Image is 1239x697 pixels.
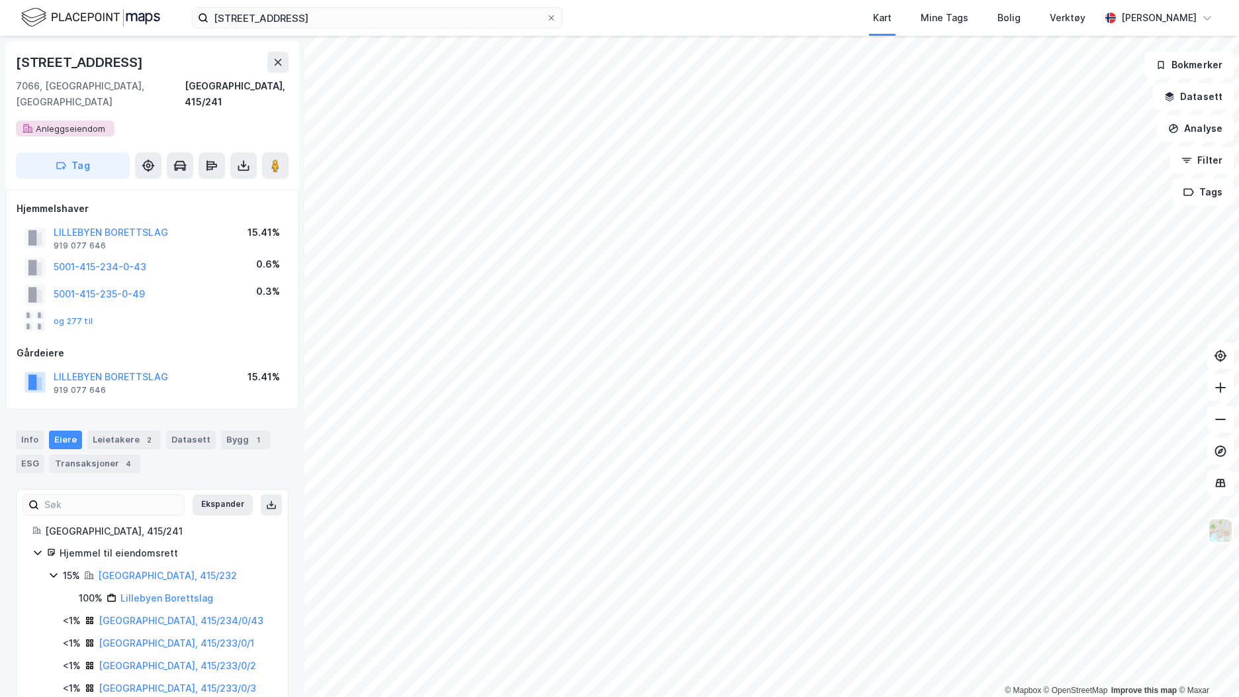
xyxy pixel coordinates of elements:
input: Søk på adresse, matrikkel, gårdeiere, leietakere eller personer [208,8,546,28]
div: Bolig [997,10,1021,26]
div: 7066, [GEOGRAPHIC_DATA], [GEOGRAPHIC_DATA] [16,78,185,110]
div: Kontrollprogram for chat [1173,633,1239,697]
input: Søk [39,495,184,515]
div: 100% [79,590,103,606]
div: 4 [122,457,135,470]
div: 919 077 646 [54,385,106,396]
button: Filter [1170,147,1234,174]
button: Ekspander [193,494,253,515]
div: Datasett [166,431,216,449]
div: Hjemmel til eiendomsrett [60,545,272,561]
div: <1% [63,613,81,629]
div: Transaksjoner [50,455,140,473]
div: Gårdeiere [17,345,288,361]
a: [GEOGRAPHIC_DATA], 415/233/0/3 [99,682,256,694]
div: [GEOGRAPHIC_DATA], 415/241 [45,523,272,539]
div: 15% [63,568,80,584]
button: Datasett [1153,83,1234,110]
div: Info [16,431,44,449]
a: [GEOGRAPHIC_DATA], 415/233/0/1 [99,637,254,649]
button: Bokmerker [1144,52,1234,78]
div: Eiere [49,431,82,449]
div: 15.41% [248,369,280,385]
div: Kart [873,10,892,26]
div: Bygg [221,431,270,449]
button: Analyse [1157,115,1234,142]
button: Tag [16,152,130,179]
div: Mine Tags [921,10,968,26]
div: Hjemmelshaver [17,201,288,217]
div: 0.3% [256,284,280,299]
a: Mapbox [1005,686,1041,695]
a: Improve this map [1111,686,1177,695]
div: 15.41% [248,225,280,241]
div: [GEOGRAPHIC_DATA], 415/241 [185,78,289,110]
iframe: Chat Widget [1173,633,1239,697]
div: ESG [16,455,44,473]
button: Tags [1172,179,1234,205]
div: Verktøy [1050,10,1085,26]
a: OpenStreetMap [1044,686,1108,695]
div: <1% [63,658,81,674]
div: <1% [63,635,81,651]
div: 1 [252,433,265,447]
a: [GEOGRAPHIC_DATA], 415/232 [98,570,237,581]
img: logo.f888ab2527a4732fd821a326f86c7f29.svg [21,6,160,29]
a: [GEOGRAPHIC_DATA], 415/233/0/2 [99,660,256,671]
div: [PERSON_NAME] [1121,10,1197,26]
div: [STREET_ADDRESS] [16,52,146,73]
div: 919 077 646 [54,241,106,251]
a: [GEOGRAPHIC_DATA], 415/234/0/43 [99,615,263,626]
div: 0.6% [256,256,280,272]
div: Leietakere [87,431,161,449]
div: <1% [63,680,81,696]
a: Lillebyen Borettslag [120,592,213,604]
div: 2 [142,433,156,447]
img: Z [1208,518,1233,543]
